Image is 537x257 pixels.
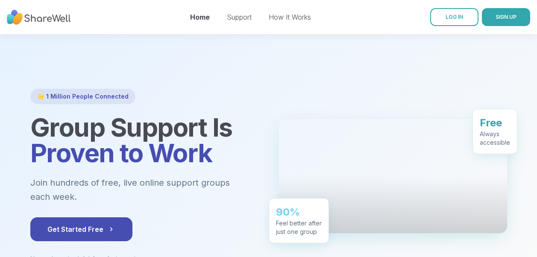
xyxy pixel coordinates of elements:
[30,137,212,168] span: Proven to Work
[496,14,516,20] span: SIGN UP
[276,203,322,217] div: 90%
[30,217,132,241] button: Get Started Free
[269,13,311,21] a: How It Works
[276,217,322,234] div: Feel better after just one group
[446,14,463,20] span: LOG IN
[430,8,478,26] a: LOG IN
[30,89,135,104] div: 🌟 1 Million People Connected
[227,13,252,21] a: Support
[482,8,530,26] button: SIGN UP
[190,13,210,21] a: Home
[480,128,510,145] div: Always accessible
[47,224,115,234] span: Get Started Free
[7,6,71,29] img: ShareWell Nav Logo
[480,114,510,128] div: Free
[30,176,258,204] p: Join hundreds of free, live online support groups each week.
[30,114,258,166] h1: Group Support Is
